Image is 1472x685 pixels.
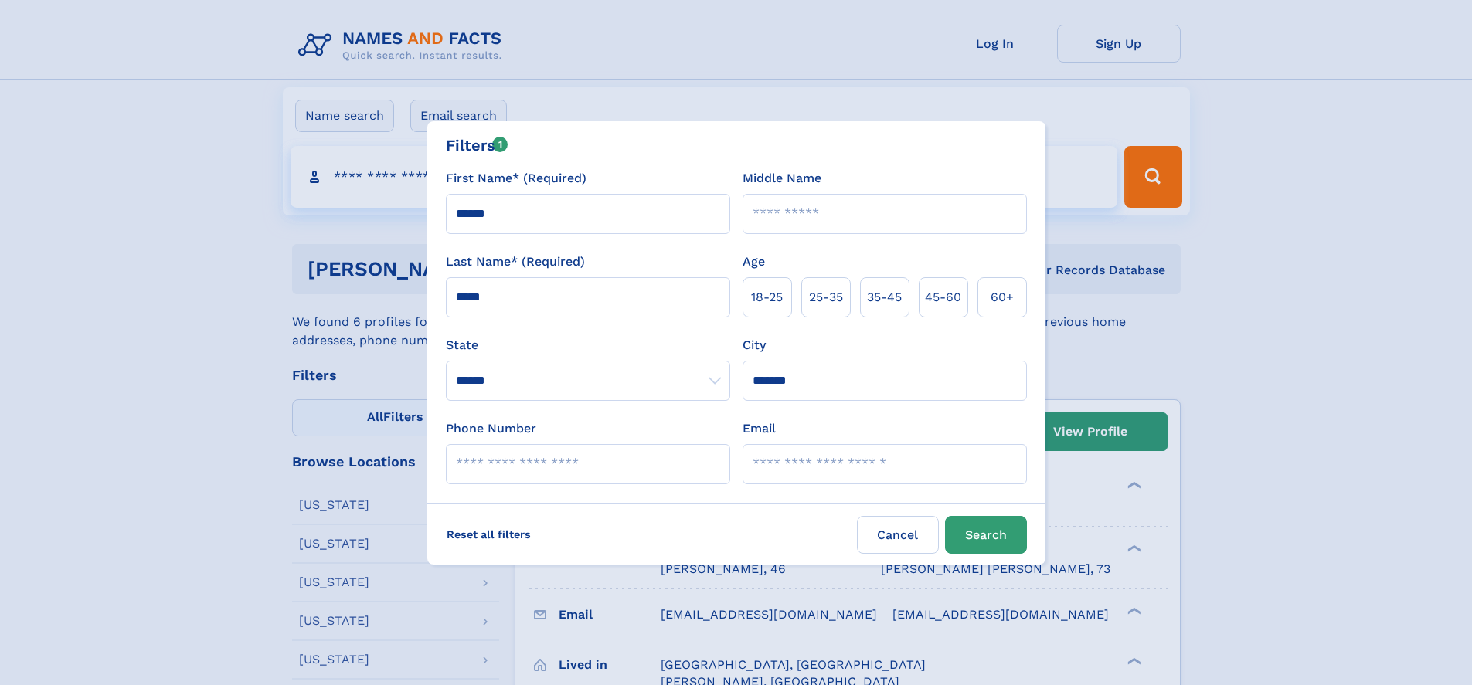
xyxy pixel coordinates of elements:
label: Middle Name [743,169,821,188]
div: Filters [446,134,508,157]
label: State [446,336,730,354]
label: First Name* (Required) [446,169,586,188]
span: 60+ [991,288,1014,307]
button: Search [945,516,1027,554]
span: 18‑25 [751,288,783,307]
label: Reset all filters [437,516,541,553]
span: 35‑45 [867,288,902,307]
span: 25‑35 [809,288,843,307]
label: Phone Number [446,419,536,438]
label: Last Name* (Required) [446,253,585,271]
label: Age [743,253,765,271]
label: Email [743,419,776,438]
label: Cancel [857,516,939,554]
label: City [743,336,766,354]
span: 45‑60 [925,288,961,307]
